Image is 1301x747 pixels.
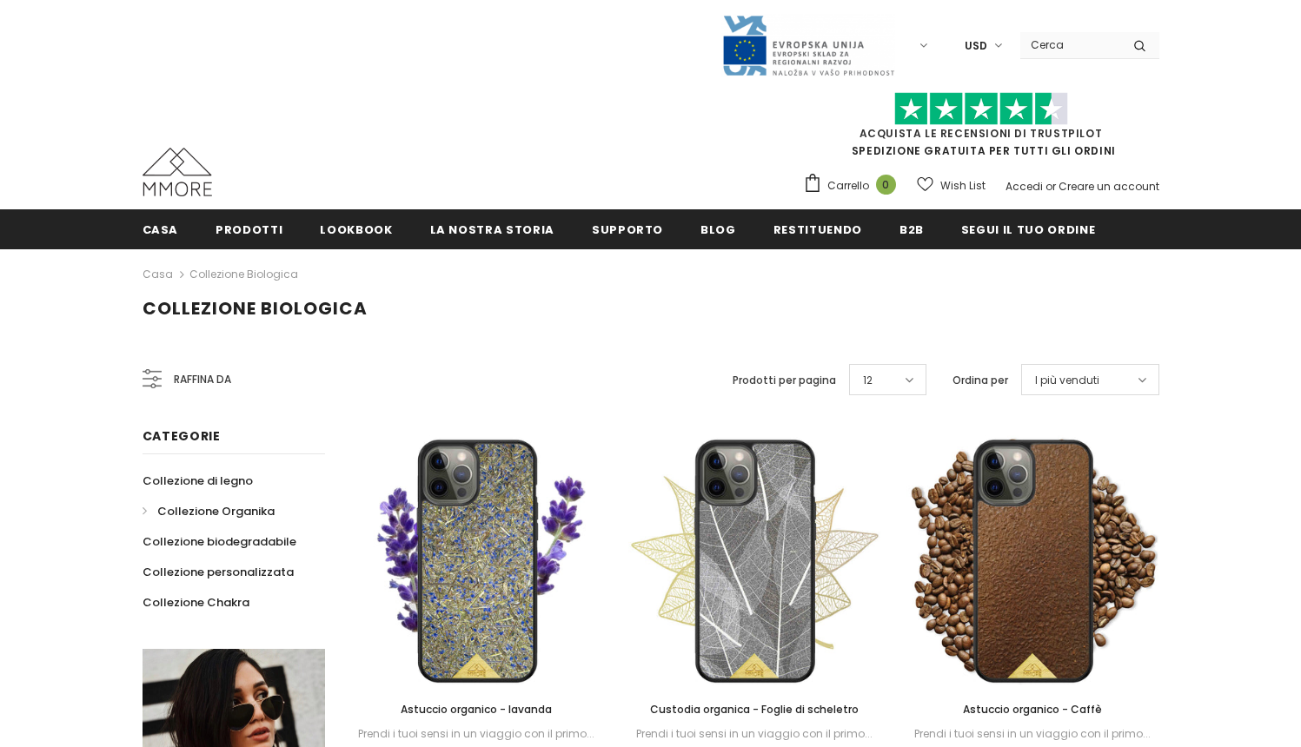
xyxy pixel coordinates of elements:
label: Prodotti per pagina [733,372,836,389]
a: Casa [143,209,179,248]
span: Carrello [827,177,869,195]
a: Accedi [1006,179,1043,194]
a: Astuccio organico - lavanda [351,700,603,719]
a: Acquista le recensioni di TrustPilot [860,126,1103,141]
div: Prendi i tuoi sensi in un viaggio con il primo... [628,724,880,744]
a: Restituendo [773,209,862,248]
img: Fidati di Pilot Stars [894,92,1068,126]
a: Blog [700,209,736,248]
img: Javni Razpis [721,14,895,77]
span: Lookbook [320,221,392,238]
a: supporto [592,209,663,248]
span: Collezione biodegradabile [143,533,296,550]
a: Lookbook [320,209,392,248]
label: Ordina per [953,372,1008,389]
a: Javni Razpis [721,37,895,52]
span: B2B [899,221,924,238]
span: Collezione di legno [143,473,253,489]
a: Collezione di legno [143,466,253,496]
a: Custodia organica - Foglie di scheletro [628,700,880,719]
span: Restituendo [773,221,862,238]
span: 0 [876,175,896,195]
span: Wish List [940,177,986,195]
a: Wish List [917,170,986,201]
span: Astuccio organico - lavanda [401,702,552,717]
span: I più venduti [1035,372,1099,389]
a: Collezione biodegradabile [143,526,296,557]
span: Raffina da [174,370,231,389]
span: Casa [143,221,179,238]
a: Prodotti [216,209,282,248]
a: Segui il tuo ordine [961,209,1095,248]
a: La nostra storia [430,209,554,248]
span: Prodotti [216,221,282,238]
span: Segui il tuo ordine [961,221,1095,238]
a: Astuccio organico - Caffè [906,700,1158,719]
a: Collezione Organika [143,496,275,526]
span: La nostra storia [430,221,554,238]
span: Custodia organica - Foglie di scheletro [650,702,859,717]
input: Search Site [1020,32,1120,57]
span: Categorie [143,427,221,445]
a: Carrello 0 [803,173,905,199]
span: Collezione Organika [157,503,275,519]
span: 12 [863,372,873,389]
span: USD [965,37,987,55]
span: or [1045,179,1056,194]
span: Collezione Chakra [143,594,249,611]
span: Collezione personalizzata [143,564,294,580]
span: Collezione biologica [143,296,368,321]
a: Creare un account [1059,179,1159,194]
a: Collezione biologica [189,267,298,281]
span: supporto [592,221,663,238]
a: Collezione personalizzata [143,557,294,587]
div: Prendi i tuoi sensi in un viaggio con il primo... [351,724,603,744]
a: B2B [899,209,924,248]
span: Blog [700,221,736,238]
span: SPEDIZIONE GRATUITA PER TUTTI GLI ORDINI [803,100,1159,158]
img: Casi MMORE [143,148,212,196]
a: Collezione Chakra [143,587,249,618]
div: Prendi i tuoi sensi in un viaggio con il primo... [906,724,1158,744]
span: Astuccio organico - Caffè [963,702,1102,717]
a: Casa [143,264,173,285]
